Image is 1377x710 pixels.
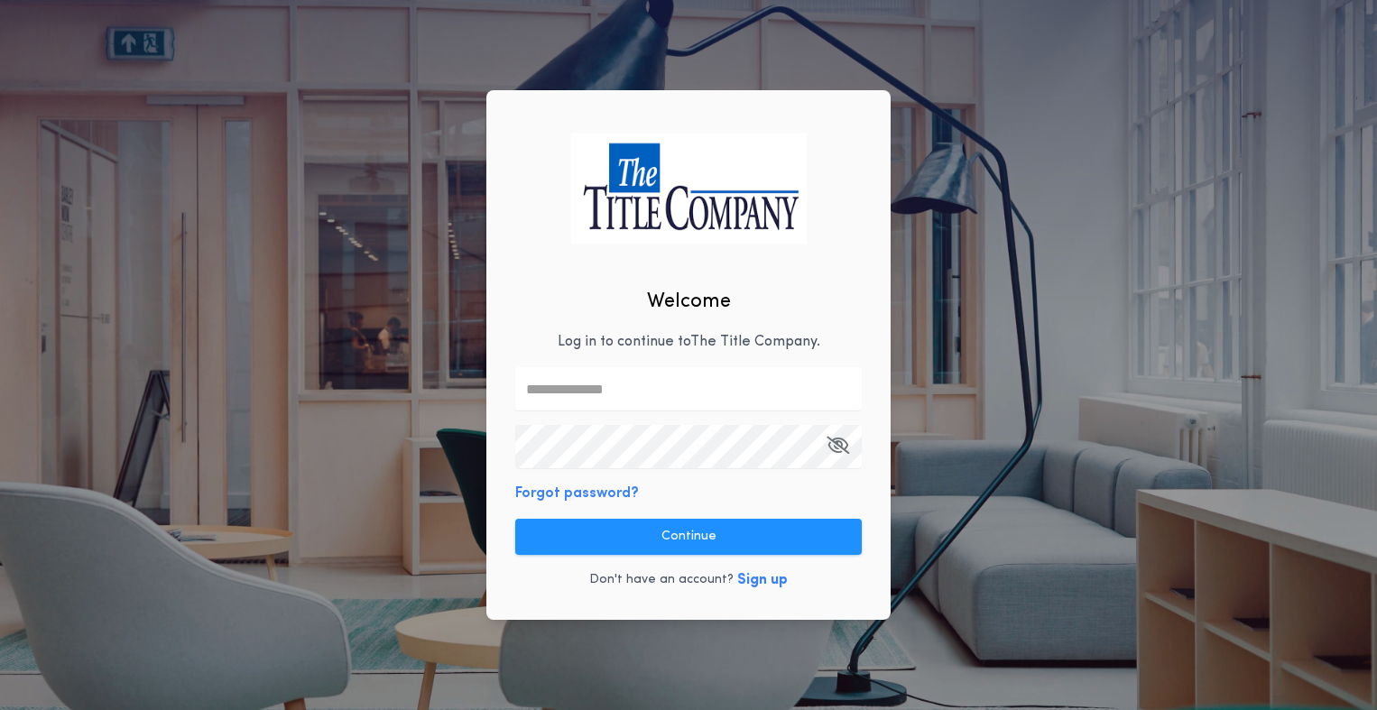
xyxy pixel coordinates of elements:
p: Log in to continue to The Title Company . [558,331,820,353]
input: Open Keeper Popup [515,425,862,468]
h2: Welcome [647,287,731,317]
button: Continue [515,519,862,555]
button: Sign up [737,569,788,591]
p: Don't have an account? [589,571,734,589]
button: Open Keeper Popup [827,425,849,468]
img: logo [570,133,807,244]
button: Forgot password? [515,483,639,504]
